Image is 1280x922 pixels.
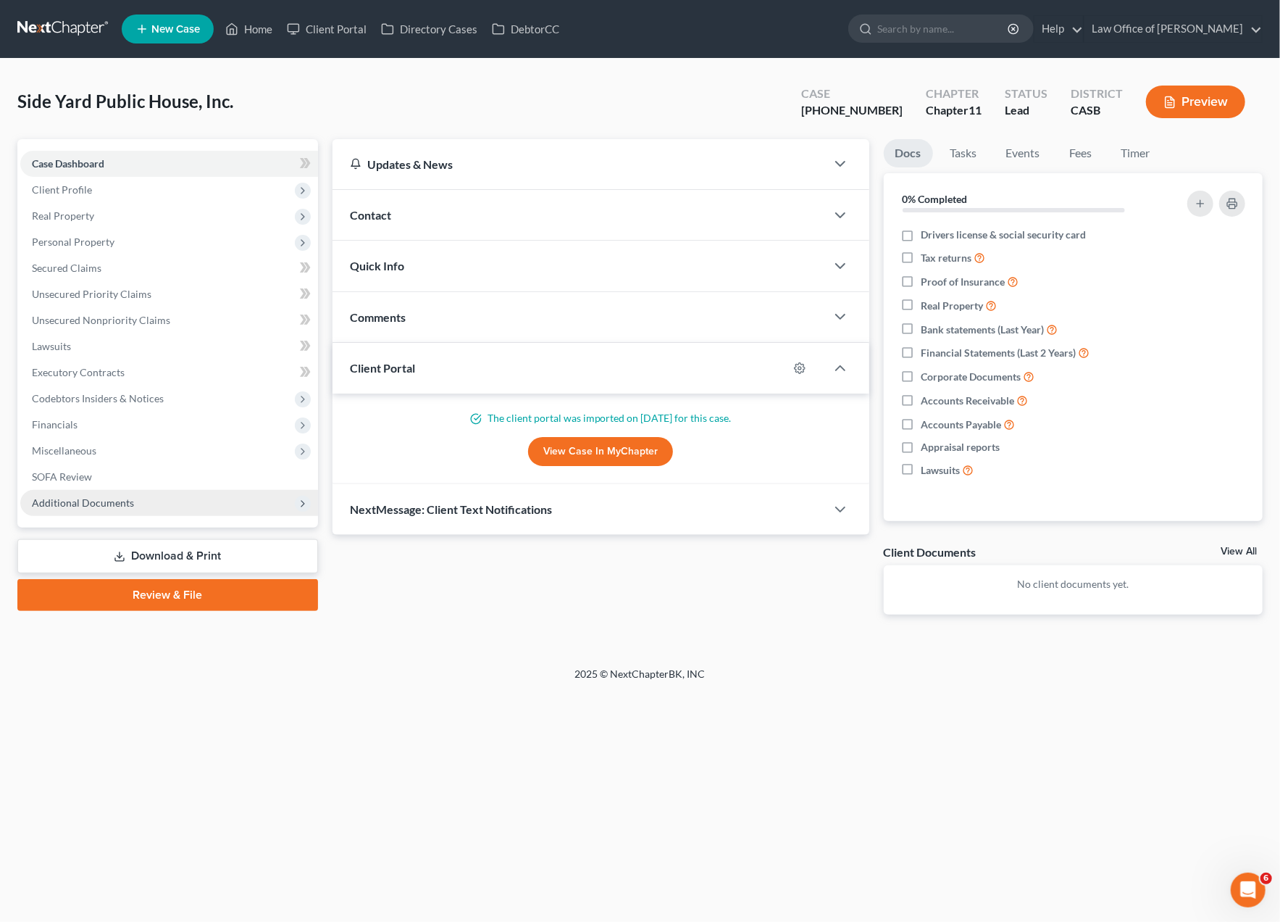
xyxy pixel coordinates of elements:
span: Additional Documents [32,497,134,509]
span: 6 [1260,873,1272,884]
input: Search by name... [877,15,1010,42]
span: Comments [350,310,406,324]
span: Client Profile [32,183,92,196]
span: Secured Claims [32,262,101,274]
a: View All [1221,547,1257,557]
a: SOFA Review [20,464,318,490]
a: DebtorCC [485,16,566,42]
div: Chapter [926,86,982,102]
span: Unsecured Priority Claims [32,288,151,300]
a: Fees [1058,139,1104,167]
span: Personal Property [32,236,114,248]
span: Drivers license & social security card [921,228,1087,242]
strong: 0% Completed [903,193,968,205]
a: Tasks [939,139,989,167]
div: Case [801,86,903,102]
span: New Case [151,24,200,35]
iframe: Intercom live chat [1231,873,1266,908]
a: Docs [884,139,933,167]
a: Unsecured Priority Claims [20,281,318,307]
span: Lawsuits [32,340,71,352]
span: Miscellaneous [32,444,96,457]
div: Lead [1005,102,1047,119]
span: Codebtors Insiders & Notices [32,392,164,404]
div: 2025 © NextChapterBK, INC [227,667,1053,693]
p: The client portal was imported on [DATE] for this case. [350,411,852,425]
span: Real Property [32,209,94,222]
span: Financial Statements (Last 2 Years) [921,346,1076,360]
div: District [1071,86,1123,102]
a: Download & Print [17,539,318,573]
a: Home [218,16,280,42]
a: Directory Cases [374,16,485,42]
span: Bank statements (Last Year) [921,323,1045,337]
span: Client Portal [350,361,415,375]
a: Executory Contracts [20,360,318,386]
a: Timer [1110,139,1162,167]
span: Side Yard Public House, Inc. [17,91,233,112]
span: Financials [32,418,78,431]
span: Accounts Payable [921,418,1002,432]
div: Status [1005,86,1047,102]
a: View Case in MyChapter [528,437,673,466]
span: SOFA Review [32,470,92,483]
span: Proof of Insurance [921,275,1005,289]
div: [PHONE_NUMBER] [801,102,903,119]
span: Contact [350,208,391,222]
div: Chapter [926,102,982,119]
button: Preview [1146,86,1245,118]
a: Client Portal [280,16,374,42]
span: NextMessage: Client Text Notifications [350,502,552,516]
a: Help [1034,16,1083,42]
a: Unsecured Nonpriority Claims [20,307,318,333]
a: Case Dashboard [20,151,318,177]
span: Tax returns [921,251,972,265]
span: Appraisal reports [921,440,1000,454]
a: Lawsuits [20,333,318,360]
span: Quick Info [350,259,404,273]
span: Executory Contracts [32,366,125,378]
span: 11 [969,103,982,117]
span: Unsecured Nonpriority Claims [32,314,170,326]
div: CASB [1071,102,1123,119]
div: Updates & News [350,157,808,172]
span: Corporate Documents [921,370,1021,384]
span: Case Dashboard [32,157,104,170]
a: Events [995,139,1052,167]
span: Real Property [921,299,984,313]
div: Client Documents [884,544,976,560]
span: Lawsuits [921,463,961,478]
a: Law Office of [PERSON_NAME] [1084,16,1262,42]
span: Accounts Receivable [921,394,1015,408]
a: Review & File [17,579,318,611]
a: Secured Claims [20,255,318,281]
p: No client documents yet. [895,577,1251,591]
